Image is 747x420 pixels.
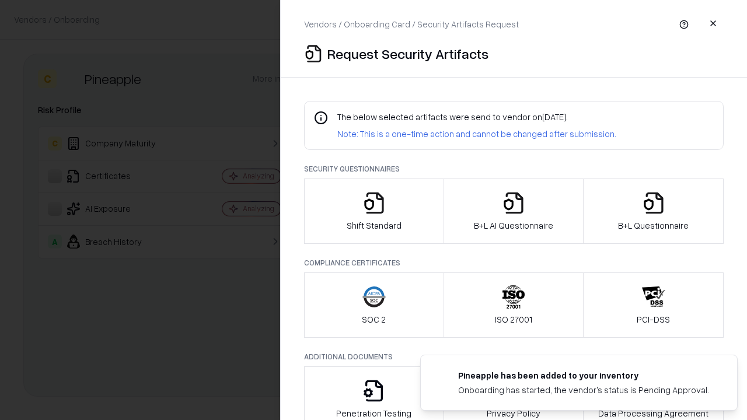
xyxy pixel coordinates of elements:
p: Privacy Policy [487,407,540,419]
button: B+L Questionnaire [583,178,724,244]
img: pineappleenergy.com [435,369,449,383]
p: PCI-DSS [637,313,670,325]
button: B+L AI Questionnaire [444,178,584,244]
button: ISO 27001 [444,272,584,338]
p: The below selected artifacts were send to vendor on [DATE] . [337,111,616,123]
button: SOC 2 [304,272,444,338]
div: Onboarding has started, the vendor's status is Pending Approval. [458,384,709,396]
p: B+L AI Questionnaire [474,219,553,232]
button: PCI-DSS [583,272,724,338]
p: Penetration Testing [336,407,411,419]
p: ISO 27001 [495,313,532,325]
p: Security Questionnaires [304,164,724,174]
p: Request Security Artifacts [327,44,488,63]
div: Pineapple has been added to your inventory [458,369,709,381]
p: Compliance Certificates [304,258,724,268]
p: SOC 2 [362,313,386,325]
p: Shift Standard [347,219,402,232]
p: Additional Documents [304,352,724,362]
p: B+L Questionnaire [618,219,689,232]
p: Vendors / Onboarding Card / Security Artifacts Request [304,18,519,30]
p: Note: This is a one-time action and cannot be changed after submission. [337,128,616,140]
button: Shift Standard [304,178,444,244]
p: Data Processing Agreement [598,407,708,419]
